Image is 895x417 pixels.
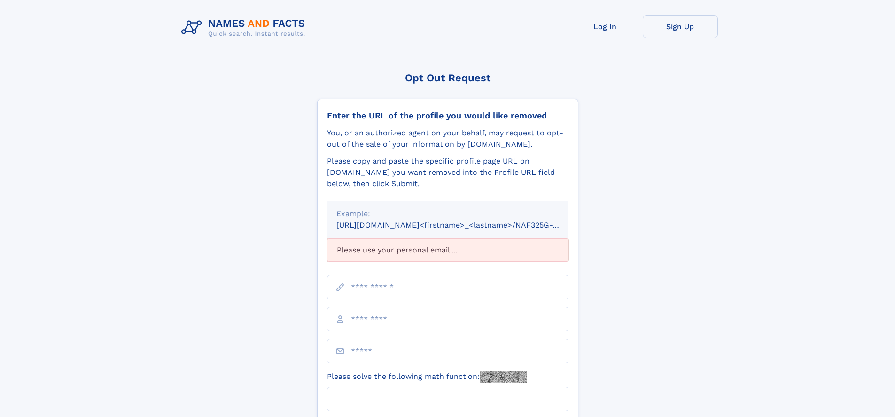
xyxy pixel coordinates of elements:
small: [URL][DOMAIN_NAME]<firstname>_<lastname>/NAF325G-xxxxxxxx [336,220,586,229]
div: Enter the URL of the profile you would like removed [327,110,568,121]
div: Example: [336,208,559,220]
img: Logo Names and Facts [178,15,313,40]
div: Please use your personal email ... [327,238,568,262]
div: You, or an authorized agent on your behalf, may request to opt-out of the sale of your informatio... [327,127,568,150]
a: Sign Up [643,15,718,38]
label: Please solve the following math function: [327,371,527,383]
a: Log In [568,15,643,38]
div: Opt Out Request [317,72,578,84]
div: Please copy and paste the specific profile page URL on [DOMAIN_NAME] you want removed into the Pr... [327,156,568,189]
